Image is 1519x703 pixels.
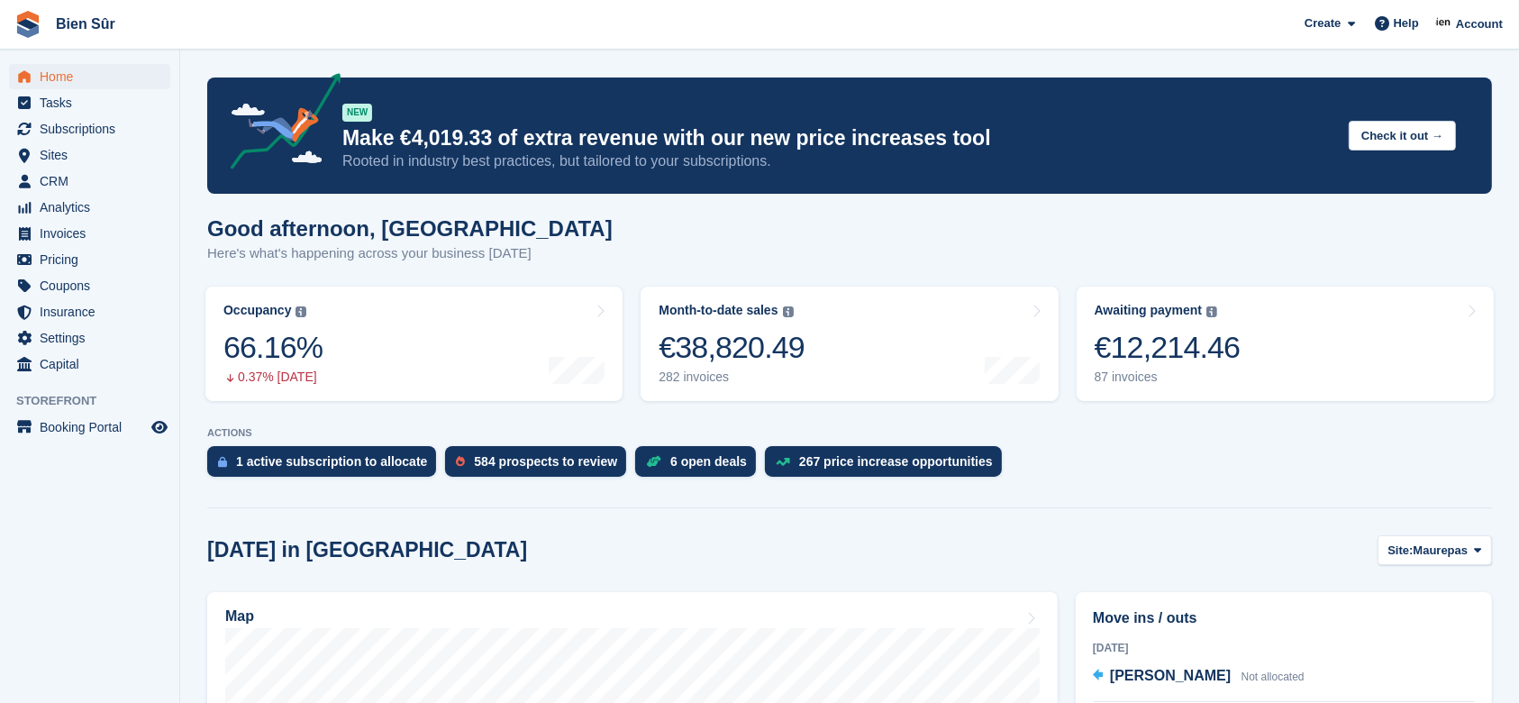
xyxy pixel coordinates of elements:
[9,325,170,351] a: menu
[40,299,148,324] span: Insurance
[9,299,170,324] a: menu
[296,306,306,317] img: icon-info-grey-7440780725fd019a000dd9b08b2336e03edf1995a4989e88bcd33f0948082b44.svg
[659,370,805,385] div: 282 invoices
[670,454,747,469] div: 6 open deals
[445,446,635,486] a: 584 prospects to review
[9,64,170,89] a: menu
[9,169,170,194] a: menu
[40,221,148,246] span: Invoices
[1394,14,1419,32] span: Help
[9,247,170,272] a: menu
[646,455,661,468] img: deal-1b604bf984904fb50ccaf53a9ad4b4a5d6e5aea283cecdc64d6e3604feb123c2.svg
[223,329,323,366] div: 66.16%
[342,125,1334,151] p: Make €4,019.33 of extra revenue with our new price increases tool
[1305,14,1341,32] span: Create
[207,427,1492,439] p: ACTIONS
[218,456,227,468] img: active_subscription_to_allocate_icon-d502201f5373d7db506a760aba3b589e785aa758c864c3986d89f69b8ff3...
[1435,14,1453,32] img: Asmaa Habri
[1095,370,1241,385] div: 87 invoices
[9,415,170,440] a: menu
[474,454,617,469] div: 584 prospects to review
[40,142,148,168] span: Sites
[783,306,794,317] img: icon-info-grey-7440780725fd019a000dd9b08b2336e03edf1995a4989e88bcd33f0948082b44.svg
[776,458,790,466] img: price_increase_opportunities-93ffe204e8149a01c8c9dc8f82e8f89637d9d84a8eef4429ea346261dce0b2c0.svg
[9,273,170,298] a: menu
[1093,640,1475,656] div: [DATE]
[207,243,613,264] p: Here's what's happening across your business [DATE]
[799,454,993,469] div: 267 price increase opportunities
[49,9,123,39] a: Bien Sûr
[635,446,765,486] a: 6 open deals
[9,116,170,142] a: menu
[40,116,148,142] span: Subscriptions
[14,11,41,38] img: stora-icon-8386f47178a22dfd0bd8f6a31ec36ba5ce8667c1dd55bd0f319d3a0aa187defe.svg
[1206,306,1217,317] img: icon-info-grey-7440780725fd019a000dd9b08b2336e03edf1995a4989e88bcd33f0948082b44.svg
[236,454,427,469] div: 1 active subscription to allocate
[9,142,170,168] a: menu
[1093,665,1305,689] a: [PERSON_NAME] Not allocated
[342,104,372,122] div: NEW
[205,287,623,401] a: Occupancy 66.16% 0.37% [DATE]
[1093,607,1475,629] h2: Move ins / outs
[1077,287,1494,401] a: Awaiting payment €12,214.46 87 invoices
[40,415,148,440] span: Booking Portal
[40,351,148,377] span: Capital
[1414,542,1469,560] span: Maurepas
[40,169,148,194] span: CRM
[456,456,465,467] img: prospect-51fa495bee0391a8d652442698ab0144808aea92771e9ea1ae160a38d050c398.svg
[215,73,341,176] img: price-adjustments-announcement-icon-8257ccfd72463d97f412b2fc003d46551f7dbcb40ab6d574587a9cd5c0d94...
[9,90,170,115] a: menu
[40,325,148,351] span: Settings
[1387,542,1413,560] span: Site:
[223,370,323,385] div: 0.37% [DATE]
[40,64,148,89] span: Home
[149,416,170,438] a: Preview store
[641,287,1058,401] a: Month-to-date sales €38,820.49 282 invoices
[1095,303,1203,318] div: Awaiting payment
[40,247,148,272] span: Pricing
[765,446,1011,486] a: 267 price increase opportunities
[1378,535,1492,565] button: Site: Maurepas
[1242,671,1305,683] span: Not allocated
[40,273,148,298] span: Coupons
[207,538,527,562] h2: [DATE] in [GEOGRAPHIC_DATA]
[16,392,179,410] span: Storefront
[1110,668,1231,683] span: [PERSON_NAME]
[40,90,148,115] span: Tasks
[659,303,778,318] div: Month-to-date sales
[342,151,1334,171] p: Rooted in industry best practices, but tailored to your subscriptions.
[40,195,148,220] span: Analytics
[659,329,805,366] div: €38,820.49
[9,351,170,377] a: menu
[1456,15,1503,33] span: Account
[1349,121,1456,151] button: Check it out →
[1095,329,1241,366] div: €12,214.46
[207,446,445,486] a: 1 active subscription to allocate
[207,216,613,241] h1: Good afternoon, [GEOGRAPHIC_DATA]
[223,303,291,318] div: Occupancy
[9,221,170,246] a: menu
[9,195,170,220] a: menu
[225,608,254,625] h2: Map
